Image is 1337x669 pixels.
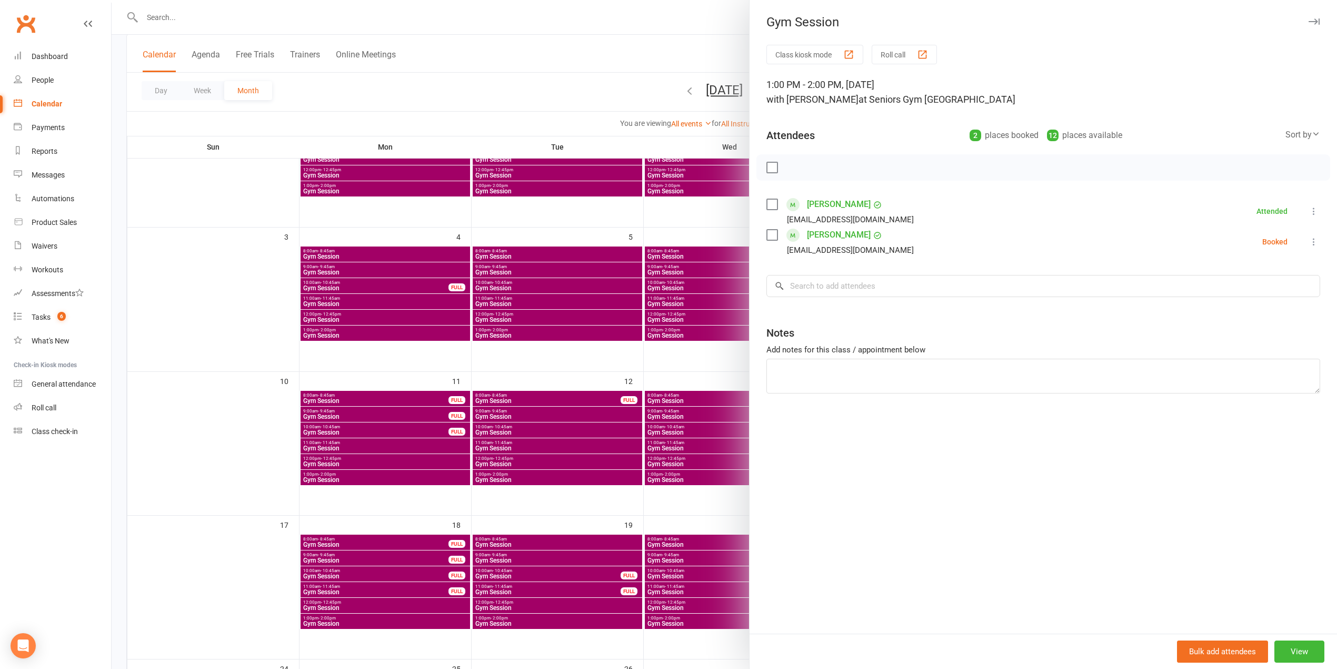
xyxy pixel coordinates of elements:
[32,242,57,250] div: Waivers
[14,306,111,329] a: Tasks 6
[32,265,63,274] div: Workouts
[807,227,871,243] a: [PERSON_NAME]
[14,116,111,140] a: Payments
[32,289,84,298] div: Assessments
[32,76,54,84] div: People
[1256,208,1288,215] div: Attended
[14,282,111,306] a: Assessments
[787,213,914,227] div: [EMAIL_ADDRESS][DOMAIN_NAME]
[1285,128,1320,142] div: Sort by
[766,275,1320,297] input: Search to add attendees
[32,171,65,179] div: Messages
[14,372,111,396] a: General attendance kiosk mode
[766,343,1320,356] div: Add notes for this class / appointment below
[32,147,57,155] div: Reports
[14,211,111,234] a: Product Sales
[32,218,77,227] div: Product Sales
[14,329,111,353] a: What's New
[1177,641,1268,663] button: Bulk add attendees
[766,326,794,340] div: Notes
[766,45,863,64] button: Class kiosk mode
[14,163,111,187] a: Messages
[766,94,859,105] span: with [PERSON_NAME]
[13,11,39,37] a: Clubworx
[32,123,65,132] div: Payments
[970,130,981,141] div: 2
[750,15,1337,29] div: Gym Session
[11,633,36,658] div: Open Intercom Messenger
[32,380,96,388] div: General attendance
[14,420,111,444] a: Class kiosk mode
[872,45,937,64] button: Roll call
[766,128,815,143] div: Attendees
[14,92,111,116] a: Calendar
[1274,641,1324,663] button: View
[1047,128,1122,143] div: places available
[32,337,69,345] div: What's New
[14,187,111,211] a: Automations
[1262,238,1288,245] div: Booked
[787,243,914,257] div: [EMAIL_ADDRESS][DOMAIN_NAME]
[57,312,66,321] span: 6
[32,52,68,61] div: Dashboard
[766,77,1320,107] div: 1:00 PM - 2:00 PM, [DATE]
[14,258,111,282] a: Workouts
[14,234,111,258] a: Waivers
[14,396,111,420] a: Roll call
[14,45,111,68] a: Dashboard
[32,194,74,203] div: Automations
[859,94,1015,105] span: at Seniors Gym [GEOGRAPHIC_DATA]
[32,100,62,108] div: Calendar
[970,128,1039,143] div: places booked
[807,196,871,213] a: [PERSON_NAME]
[14,140,111,163] a: Reports
[32,404,56,412] div: Roll call
[32,313,51,321] div: Tasks
[14,68,111,92] a: People
[1047,130,1059,141] div: 12
[32,427,78,436] div: Class check-in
